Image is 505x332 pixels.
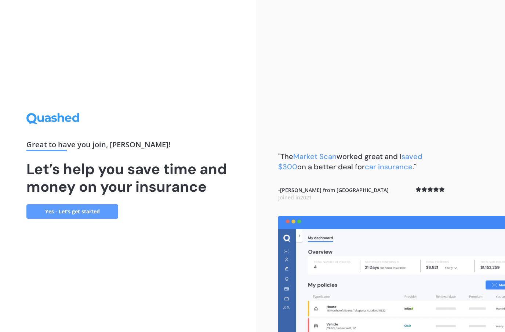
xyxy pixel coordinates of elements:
[26,160,230,195] h1: Let’s help you save time and money on your insurance
[278,216,505,332] img: dashboard.webp
[278,152,422,172] b: "The worked great and I on a better deal for ."
[278,152,422,172] span: saved $300
[365,162,413,172] span: car insurance
[26,141,230,151] div: Great to have you join , [PERSON_NAME] !
[26,204,118,219] a: Yes - Let’s get started
[293,152,337,161] span: Market Scan
[278,194,312,201] span: Joined in 2021
[278,187,389,201] b: - [PERSON_NAME] from [GEOGRAPHIC_DATA]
